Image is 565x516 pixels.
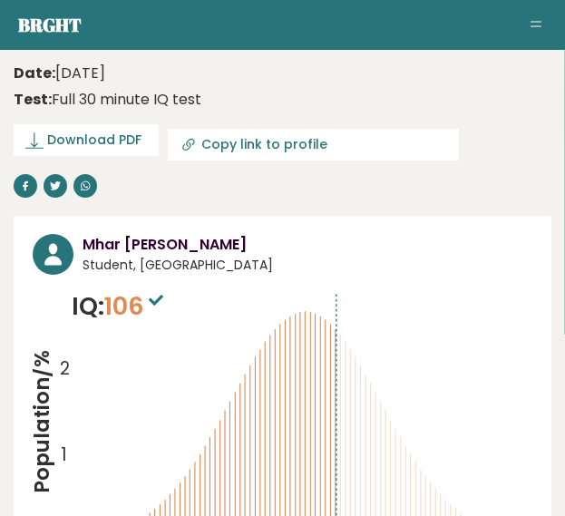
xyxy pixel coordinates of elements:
time: [DATE] [14,63,105,84]
h3: Mhar [PERSON_NAME] [83,234,532,256]
b: Test: [14,89,52,110]
a: Brght [18,13,82,37]
span: Download PDF [47,131,141,150]
b: Date: [14,63,55,83]
p: IQ: [72,288,168,325]
a: Download PDF [14,124,159,156]
tspan: 1 [61,443,67,467]
span: Student, [GEOGRAPHIC_DATA] [83,256,532,275]
tspan: Population/% [27,350,56,493]
button: Toggle navigation [525,15,547,36]
tspan: 2 [60,356,70,381]
div: Full 30 minute IQ test [14,89,201,111]
span: 106 [104,289,168,323]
